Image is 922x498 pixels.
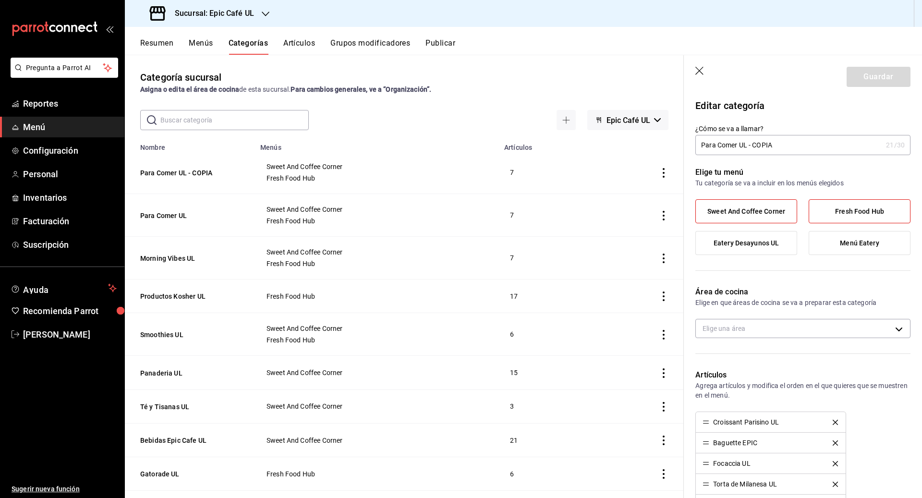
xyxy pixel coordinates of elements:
input: Buscar categoría [160,110,309,130]
span: Sweet And Coffee Corner [267,403,486,410]
span: Facturación [23,215,117,228]
td: 7 [498,194,595,237]
td: 3 [498,389,595,423]
button: actions [659,168,668,178]
span: Menú [23,121,117,134]
td: 15 [498,356,595,389]
button: Productos Kosher UL [140,292,236,301]
button: Artículos [283,38,315,55]
span: Fresh Food Hub [267,260,486,267]
span: Sugerir nueva función [12,484,117,494]
a: Pregunta a Parrot AI [7,70,118,80]
span: Fresh Food Hub [267,175,486,182]
button: delete [826,440,845,446]
span: Fresh Food Hub [267,471,486,477]
span: Configuración [23,144,117,157]
button: Bebidas Epic Cafe UL [140,436,236,445]
button: Panaderia UL [140,368,236,378]
span: Suscripción [23,238,117,251]
button: Morning Vibes UL [140,254,236,263]
p: Elige en que áreas de cocina se va a preparar esta categoría [695,298,910,307]
button: actions [659,330,668,340]
label: ¿Cómo se va a llamar? [695,125,910,132]
div: de esta sucursal. [140,85,668,95]
p: Artículos [695,369,910,381]
button: Epic Café UL [587,110,668,130]
button: delete [826,482,845,487]
button: actions [659,368,668,378]
div: Focaccia UL [713,460,750,467]
p: Elige tu menú [695,167,910,178]
button: Té y Tisanas UL [140,402,236,412]
span: Inventarios [23,191,117,204]
div: Baguette EPIC [713,439,757,446]
button: delete [826,461,845,466]
span: Fresh Food Hub [267,218,486,224]
span: Epic Café UL [607,116,650,125]
button: Pregunta a Parrot AI [11,58,118,78]
button: Smoothies UL [140,330,236,340]
div: navigation tabs [140,38,922,55]
td: 17 [498,279,595,313]
th: Menús [255,138,498,151]
div: 21 /30 [886,140,905,150]
span: Sweet And Coffee Corner [707,207,785,216]
button: Para Comer UL [140,211,236,220]
button: Gatorade UL [140,469,236,479]
span: Sweet And Coffee Corner [267,163,486,170]
h3: Sucursal: Epic Café UL [167,8,254,19]
button: Menús [189,38,213,55]
span: Pregunta a Parrot AI [26,63,103,73]
button: open_drawer_menu [106,25,113,33]
div: Categoría sucursal [140,70,221,85]
button: actions [659,211,668,220]
td: 21 [498,423,595,457]
button: actions [659,292,668,301]
span: Sweet And Coffee Corner [267,206,486,213]
p: Agrega artículos y modifica el orden en el que quieres que se muestren en el menú. [695,381,910,400]
button: Publicar [425,38,455,55]
button: Para Comer UL - COPIA [140,168,236,178]
td: 6 [498,313,595,356]
span: Fresh Food Hub [267,293,486,300]
span: [PERSON_NAME] [23,328,117,341]
span: Fresh Food Hub [267,337,486,343]
span: Sweet And Coffee Corner [267,249,486,255]
button: Grupos modificadores [330,38,410,55]
span: Elige una área [703,325,745,332]
span: Menú Eatery [840,239,879,247]
button: actions [659,402,668,412]
button: delete [826,420,845,425]
span: Sweet And Coffee Corner [267,325,486,332]
span: Sweet And Coffee Corner [267,437,486,444]
td: 7 [498,237,595,279]
td: 6 [498,457,595,491]
span: Sweet And Coffee Corner [267,369,486,376]
p: Editar categoría [695,98,910,113]
button: Resumen [140,38,173,55]
button: Categorías [229,38,268,55]
th: Artículos [498,138,595,151]
span: Ayuda [23,282,104,294]
span: Eatery Desayunos UL [714,239,779,247]
th: Nombre [125,138,255,151]
div: Croissant Parisino UL [713,419,779,425]
strong: Para cambios generales, ve a “Organización”. [291,85,431,93]
p: Área de cocina [695,286,910,298]
span: Recomienda Parrot [23,304,117,317]
span: Fresh Food Hub [835,207,884,216]
span: Reportes [23,97,117,110]
button: actions [659,436,668,445]
td: 7 [498,151,595,194]
p: Tu categoría se va a incluir en los menús elegidos [695,178,910,188]
div: Torta de Milanesa UL [713,481,777,487]
strong: Asigna o edita el área de cocina [140,85,239,93]
span: Personal [23,168,117,181]
button: actions [659,469,668,479]
button: actions [659,254,668,263]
